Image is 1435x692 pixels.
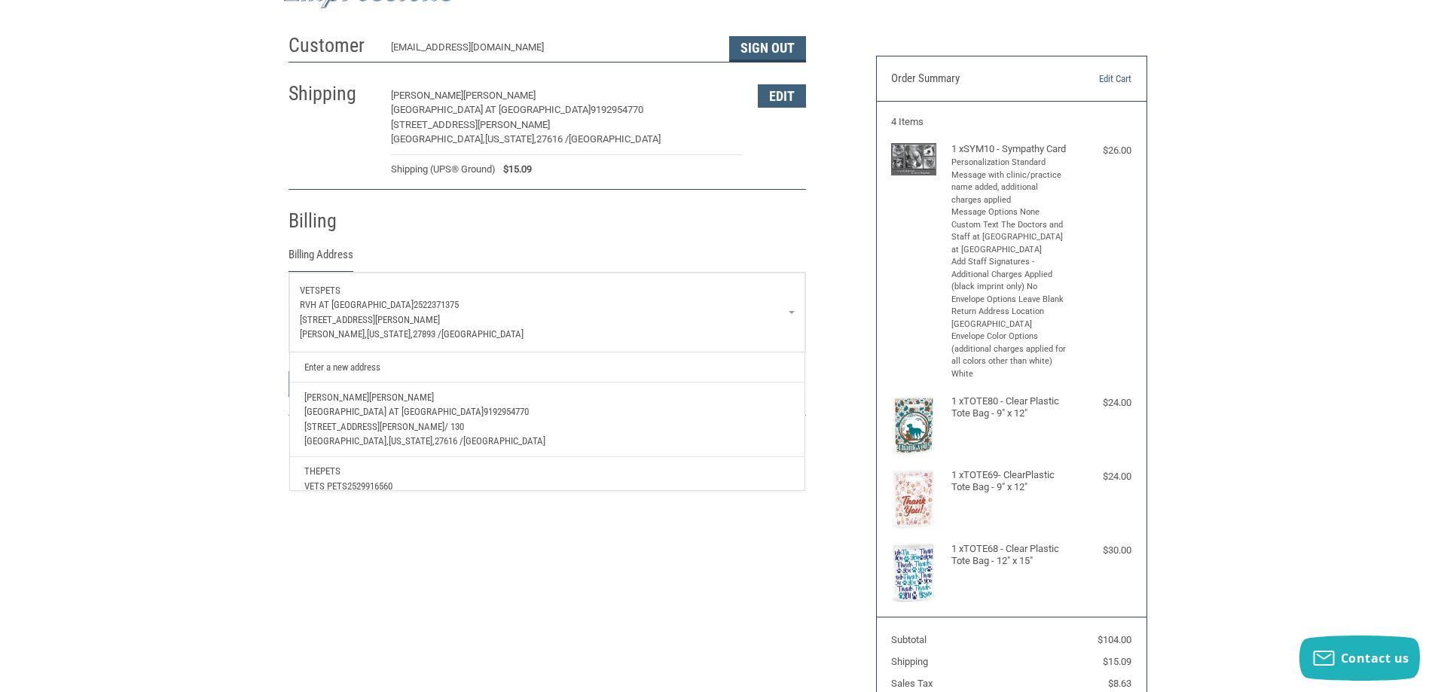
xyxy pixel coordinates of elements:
legend: Billing Address [289,246,353,271]
span: Sales Tax [891,678,933,689]
span: [GEOGRAPHIC_DATA], [391,133,485,145]
span: Pets [320,285,340,296]
h2: Billing [289,209,377,233]
span: [GEOGRAPHIC_DATA] at [GEOGRAPHIC_DATA] [304,406,484,417]
span: [STREET_ADDRESS][PERSON_NAME] [300,314,440,325]
h3: Order Summary [891,72,1055,87]
li: Add Staff Signatures - Additional Charges Applied (black imprint only) No [951,256,1068,294]
span: 2529916560 [347,480,392,492]
li: Custom Text The Doctors and Staff at [GEOGRAPHIC_DATA] at [GEOGRAPHIC_DATA] [951,219,1068,257]
span: 2522371375 [414,299,459,310]
span: 9192954770 [591,104,643,115]
span: [US_STATE], [367,328,413,340]
div: $24.00 [1071,469,1131,484]
button: Contact us [1299,636,1420,681]
button: Sign Out [729,36,806,62]
span: $15.09 [496,162,532,177]
span: [GEOGRAPHIC_DATA], [304,435,389,447]
div: [EMAIL_ADDRESS][DOMAIN_NAME] [391,40,714,62]
h4: 1 x SYM10 - Sympathy Card [951,143,1068,155]
span: [PERSON_NAME] [391,90,463,101]
div: $26.00 [1071,143,1131,158]
span: [PERSON_NAME] [463,90,536,101]
span: 9192954770 [484,406,529,417]
span: 27893 / [413,328,441,340]
span: $15.09 [1103,656,1131,667]
span: [US_STATE], [485,133,536,145]
span: 27616 / [536,133,569,145]
span: [PERSON_NAME] [369,392,434,403]
button: Continue [289,371,369,397]
span: [US_STATE], [389,435,435,447]
a: [PERSON_NAME][PERSON_NAME][GEOGRAPHIC_DATA] at [GEOGRAPHIC_DATA]9192954770[STREET_ADDRESS][PERSON... [297,383,797,456]
h2: Shipping [289,81,377,106]
a: ThePetsVets Pets2529916560[STREET_ADDRESS][PERSON_NAME],[US_STATE],27896 /[GEOGRAPHIC_DATA] [297,457,797,531]
div: $24.00 [1071,395,1131,410]
span: / 130 [444,421,464,432]
h4: 1 x TOTE69- ClearPlastic Tote Bag - 9" x 12" [951,469,1068,494]
a: Enter or select a different address [289,273,805,352]
span: [GEOGRAPHIC_DATA] [441,328,524,340]
span: [STREET_ADDRESS][PERSON_NAME] [304,421,444,432]
span: 27616 / [435,435,463,447]
a: Edit Cart [1055,72,1131,87]
span: [GEOGRAPHIC_DATA] [463,435,545,447]
span: [PERSON_NAME], [300,328,367,340]
button: Edit [758,84,806,108]
span: $8.63 [1108,678,1131,689]
h4: 1 x TOTE68 - Clear Plastic Tote Bag - 12" x 15" [951,543,1068,568]
a: Enter a new address [297,352,797,382]
span: Subtotal [891,634,927,645]
span: Vets [300,285,320,296]
li: Message Options None [951,206,1068,219]
h2: Customer [289,33,377,58]
span: [PERSON_NAME] [304,392,369,403]
span: Vets Pets [304,480,347,492]
li: Envelope Color Options (additional charges applied for all colors other than white) White [951,331,1068,380]
h3: 4 Items [891,116,1131,128]
span: Pets [320,465,340,477]
h2: Payment [289,422,377,447]
li: Return Address Location [GEOGRAPHIC_DATA] [951,306,1068,331]
span: [STREET_ADDRESS][PERSON_NAME] [391,119,550,130]
span: Contact us [1341,650,1409,666]
span: The [304,465,320,477]
span: [GEOGRAPHIC_DATA] at [GEOGRAPHIC_DATA] [391,104,591,115]
li: Personalization Standard Message with clinic/practice name added, additional charges applied [951,157,1068,206]
li: Envelope Options Leave Blank [951,294,1068,306]
span: Shipping (UPS® Ground) [391,162,496,177]
h4: 1 x TOTE80 - Clear Plastic Tote Bag - 9" x 12" [951,395,1068,420]
span: [GEOGRAPHIC_DATA] [569,133,661,145]
span: Shipping [891,656,928,667]
span: RVH at [GEOGRAPHIC_DATA] [300,299,414,310]
span: $104.00 [1098,634,1131,645]
div: $30.00 [1071,543,1131,558]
